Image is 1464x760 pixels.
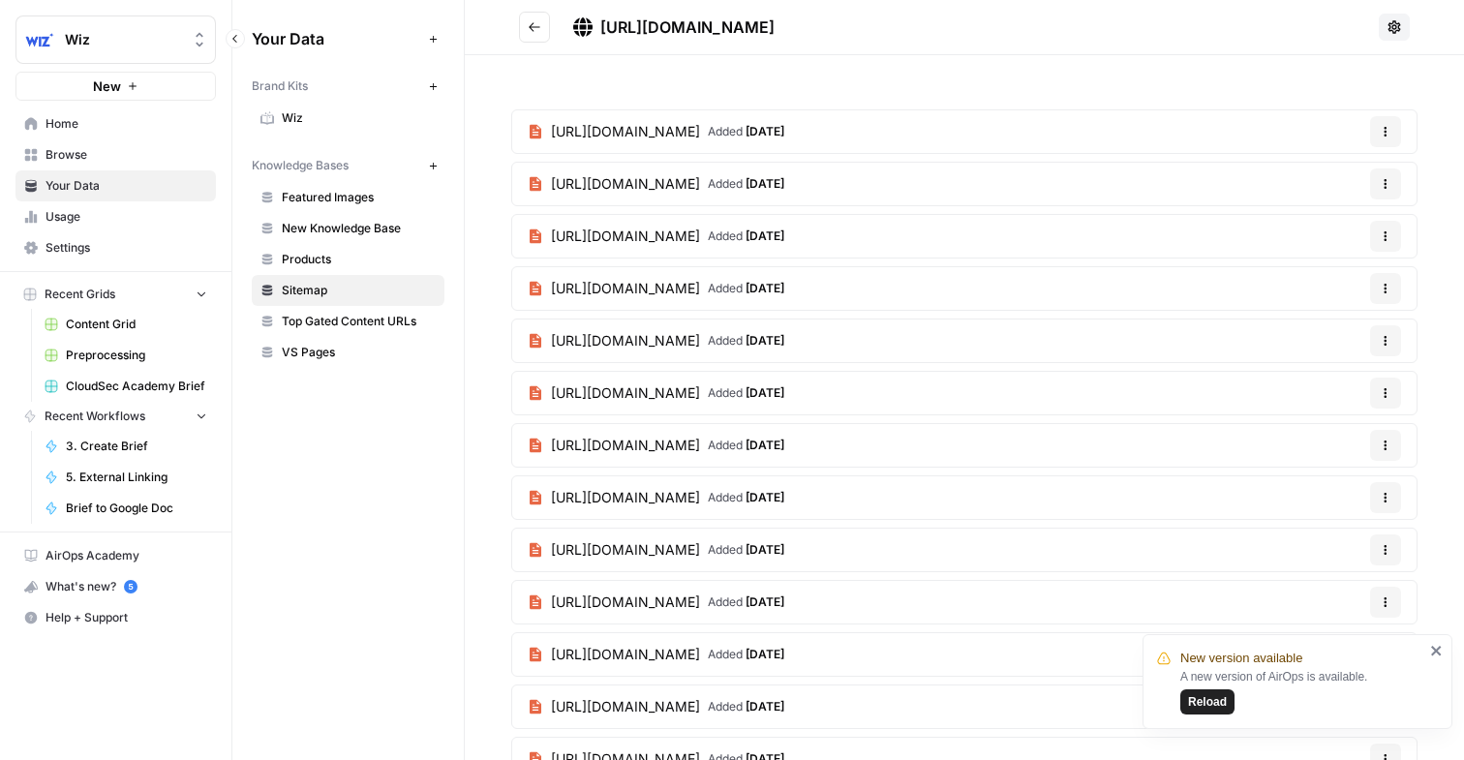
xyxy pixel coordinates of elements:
a: Browse [15,139,216,170]
a: Usage [15,201,216,232]
a: Top Gated Content URLs [252,306,444,337]
button: Help + Support [15,602,216,633]
a: [URL][DOMAIN_NAME]Added [DATE] [512,110,800,153]
button: Recent Workflows [15,402,216,431]
span: Settings [46,239,207,257]
a: Featured Images [252,182,444,213]
span: [DATE] [746,333,784,348]
a: Content Grid [36,309,216,340]
span: [URL][DOMAIN_NAME] [551,540,700,560]
a: [URL][DOMAIN_NAME]Added [DATE] [512,267,800,310]
span: [DATE] [746,176,784,191]
a: [URL][DOMAIN_NAME]Added [DATE] [512,424,800,467]
span: Added [708,175,784,193]
a: [URL][DOMAIN_NAME]Added [DATE] [512,633,800,676]
button: Recent Grids [15,280,216,309]
span: [DATE] [746,699,784,714]
a: [URL][DOMAIN_NAME]Added [DATE] [512,529,800,571]
span: [DATE] [746,438,784,452]
span: Your Data [252,27,421,50]
a: CloudSec Academy Brief [36,371,216,402]
span: Featured Images [282,189,436,206]
a: [URL][DOMAIN_NAME]Added [DATE] [512,215,800,258]
span: Added [708,646,784,663]
span: Brand Kits [252,77,308,95]
span: Browse [46,146,207,164]
a: AirOps Academy [15,540,216,571]
span: [URL][DOMAIN_NAME] [551,645,700,664]
span: Reload [1188,693,1227,711]
span: Added [708,698,784,715]
span: Preprocessing [66,347,207,364]
span: Help + Support [46,609,207,626]
span: Added [708,123,784,140]
span: [DATE] [746,228,784,243]
a: Products [252,244,444,275]
span: [URL][DOMAIN_NAME] [551,697,700,716]
a: Preprocessing [36,340,216,371]
a: [URL][DOMAIN_NAME]Added [DATE] [512,581,800,623]
a: Home [15,108,216,139]
a: [URL][DOMAIN_NAME]Added [DATE] [512,163,800,205]
span: Added [708,489,784,506]
span: [URL][DOMAIN_NAME] [551,227,700,246]
span: CloudSec Academy Brief [66,378,207,395]
div: What's new? [16,572,215,601]
span: Added [708,593,784,611]
span: New Knowledge Base [282,220,436,237]
span: [DATE] [746,490,784,504]
span: [URL][DOMAIN_NAME] [600,17,775,37]
span: Brief to Google Doc [66,500,207,517]
span: New [93,76,121,96]
span: 5. External Linking [66,469,207,486]
button: Workspace: Wiz [15,15,216,64]
span: Wiz [282,109,436,127]
span: Sitemap [282,282,436,299]
span: Added [708,228,784,245]
span: Home [46,115,207,133]
span: VS Pages [282,344,436,361]
a: Settings [15,232,216,263]
span: Your Data [46,177,207,195]
span: Top Gated Content URLs [282,313,436,330]
text: 5 [128,582,133,592]
span: Added [708,437,784,454]
div: A new version of AirOps is available. [1180,668,1424,714]
button: Go back [519,12,550,43]
span: New version available [1180,649,1302,668]
span: [DATE] [746,647,784,661]
span: [DATE] [746,594,784,609]
button: close [1430,643,1444,658]
a: Your Data [15,170,216,201]
span: [URL][DOMAIN_NAME] [551,331,700,350]
span: [URL][DOMAIN_NAME] [551,436,700,455]
a: 3. Create Brief [36,431,216,462]
button: Reload [1180,689,1235,714]
span: [DATE] [746,542,784,557]
span: Wiz [65,30,182,49]
span: Knowledge Bases [252,157,349,174]
a: Wiz [252,103,444,134]
a: 5. External Linking [36,462,216,493]
a: Brief to Google Doc [36,493,216,524]
span: Added [708,384,784,402]
span: [URL][DOMAIN_NAME] [551,383,700,403]
a: Sitemap [252,275,444,306]
button: New [15,72,216,101]
span: AirOps Academy [46,547,207,564]
span: 3. Create Brief [66,438,207,455]
span: [URL][DOMAIN_NAME] [551,174,700,194]
a: [URL][DOMAIN_NAME]Added [DATE] [512,372,800,414]
span: Content Grid [66,316,207,333]
span: Added [708,541,784,559]
img: Wiz Logo [22,22,57,57]
a: New Knowledge Base [252,213,444,244]
span: [URL][DOMAIN_NAME] [551,279,700,298]
span: [DATE] [746,385,784,400]
span: [URL][DOMAIN_NAME] [551,593,700,612]
span: Recent Workflows [45,408,145,425]
a: [URL][DOMAIN_NAME]Added [DATE] [512,685,800,728]
span: Added [708,280,784,297]
button: What's new? 5 [15,571,216,602]
span: [DATE] [746,124,784,138]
